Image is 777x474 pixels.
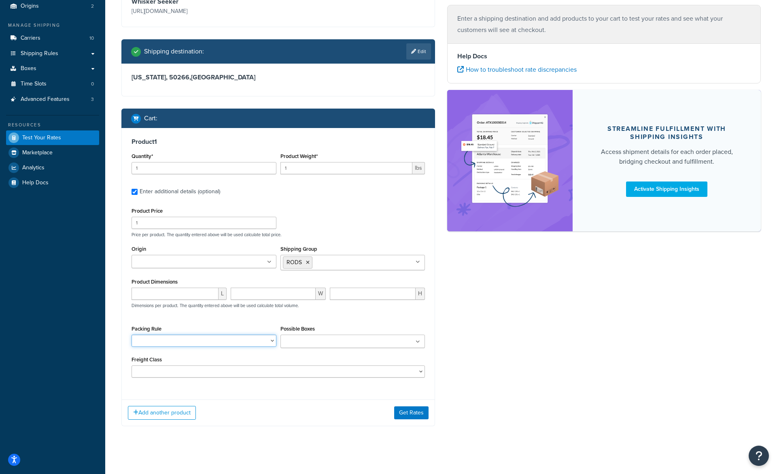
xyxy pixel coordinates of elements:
[132,326,161,332] label: Packing Rule
[132,357,162,363] label: Freight Class
[6,46,99,61] a: Shipping Rules
[132,189,138,195] input: Enter additional details (optional)
[459,102,560,219] img: feature-image-si-e24932ea9b9fcd0ff835db86be1ff8d589347e8876e1638d903ea230a36726be.png
[132,153,153,159] label: Quantity*
[6,61,99,76] a: Boxes
[132,138,425,146] h3: Product 1
[129,303,299,308] p: Dimensions per product. The quantity entered above will be used calculate total volume.
[6,22,99,29] div: Manage Shipping
[6,31,99,46] li: Carriers
[280,326,315,332] label: Possible Boxes
[91,3,94,10] span: 2
[132,73,425,81] h3: [US_STATE], 50266 , [GEOGRAPHIC_DATA]
[89,35,94,42] span: 10
[22,179,49,186] span: Help Docs
[6,175,99,190] a: Help Docs
[22,164,45,171] span: Analytics
[457,13,751,36] p: Enter a shipping destination and add products to your cart to test your rates and see what your c...
[128,406,196,420] button: Add another product
[144,115,157,122] h2: Cart :
[287,258,302,267] span: RODS
[132,162,276,174] input: 0.0
[21,50,58,57] span: Shipping Rules
[6,145,99,160] a: Marketplace
[144,48,204,55] h2: Shipping destination :
[21,3,39,10] span: Origins
[457,51,751,61] h4: Help Docs
[416,288,425,300] span: H
[316,288,326,300] span: W
[132,279,178,285] label: Product Dimensions
[21,35,40,42] span: Carriers
[22,135,61,141] span: Test Your Rates
[457,65,577,74] a: How to troubleshoot rate discrepancies
[6,92,99,107] li: Advanced Features
[394,406,429,419] button: Get Rates
[91,96,94,103] span: 3
[280,246,317,252] label: Shipping Group
[749,446,769,466] button: Open Resource Center
[280,153,318,159] label: Product Weight*
[626,181,707,196] a: Activate Shipping Insights
[91,81,94,88] span: 0
[21,65,36,72] span: Boxes
[132,246,146,252] label: Origin
[6,130,99,145] a: Test Your Rates
[6,92,99,107] a: Advanced Features3
[219,288,227,300] span: L
[280,162,413,174] input: 0.00
[592,124,741,141] div: Streamline Fulfillment with Shipping Insights
[6,77,99,92] li: Time Slots
[132,6,276,17] p: [URL][DOMAIN_NAME]
[21,96,70,103] span: Advanced Features
[129,232,427,237] p: Price per product. The quantity entered above will be used calculate total price.
[6,160,99,175] a: Analytics
[22,149,53,156] span: Marketplace
[132,208,163,214] label: Product Price
[412,162,425,174] span: lbs
[406,43,431,60] a: Edit
[140,186,220,197] div: Enter additional details (optional)
[6,77,99,92] a: Time Slots0
[6,122,99,128] div: Resources
[592,147,741,166] div: Access shipment details for each order placed, bridging checkout and fulfillment.
[21,81,47,88] span: Time Slots
[6,31,99,46] a: Carriers10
